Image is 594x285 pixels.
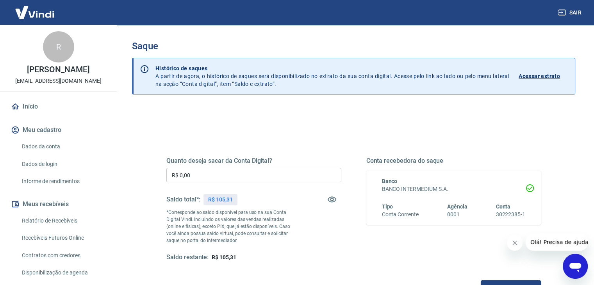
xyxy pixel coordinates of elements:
[15,77,102,85] p: [EMAIL_ADDRESS][DOMAIN_NAME]
[166,253,209,262] h5: Saldo restante:
[9,121,107,139] button: Meu cadastro
[19,213,107,229] a: Relatório de Recebíveis
[563,254,588,279] iframe: Botão para abrir a janela de mensagens
[19,230,107,246] a: Recebíveis Futuros Online
[507,235,523,251] iframe: Fechar mensagem
[519,72,560,80] p: Acessar extrato
[208,196,233,204] p: R$ 105,31
[19,173,107,189] a: Informe de rendimentos
[27,66,89,74] p: [PERSON_NAME]
[132,41,575,52] h3: Saque
[166,196,200,203] h5: Saldo total*:
[9,0,60,24] img: Vindi
[496,203,510,210] span: Conta
[9,196,107,213] button: Meus recebíveis
[155,64,509,88] p: A partir de agora, o histórico de saques será disponibilizado no extrato da sua conta digital. Ac...
[382,185,526,193] h6: BANCO INTERMEDIUM S.A.
[519,64,569,88] a: Acessar extrato
[382,210,419,219] h6: Conta Corrente
[5,5,66,12] span: Olá! Precisa de ajuda?
[496,210,525,219] h6: 30222385-1
[166,209,298,244] p: *Corresponde ao saldo disponível para uso na sua Conta Digital Vindi. Incluindo os valores das ve...
[447,210,467,219] h6: 0001
[9,98,107,115] a: Início
[447,203,467,210] span: Agência
[19,265,107,281] a: Disponibilização de agenda
[526,233,588,251] iframe: Mensagem da empresa
[19,156,107,172] a: Dados de login
[43,31,74,62] div: R
[557,5,585,20] button: Sair
[155,64,509,72] p: Histórico de saques
[19,139,107,155] a: Dados da conta
[366,157,541,165] h5: Conta recebedora do saque
[166,157,341,165] h5: Quanto deseja sacar da Conta Digital?
[382,178,398,184] span: Banco
[382,203,393,210] span: Tipo
[212,254,236,260] span: R$ 105,31
[19,248,107,264] a: Contratos com credores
